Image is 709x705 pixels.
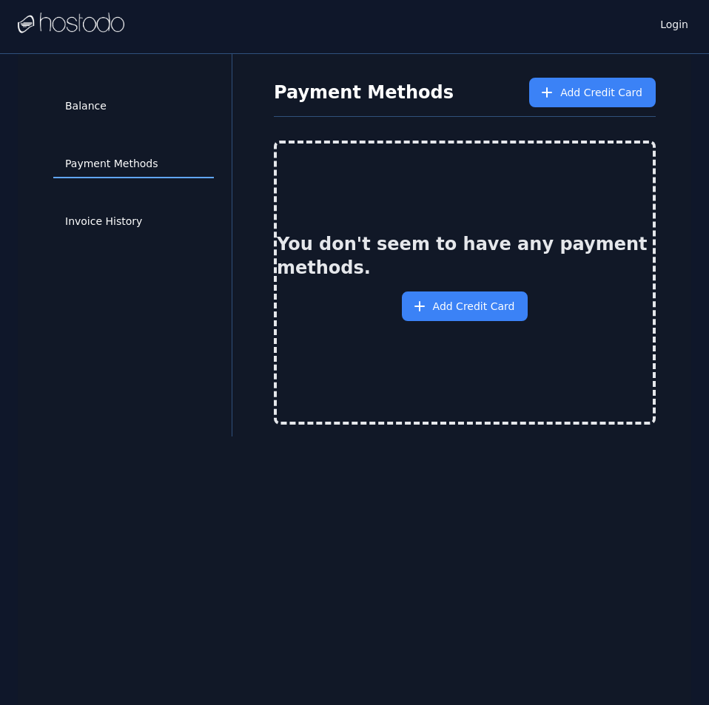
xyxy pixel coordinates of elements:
[402,291,528,321] button: Add Credit Card
[53,208,214,236] a: Invoice History
[53,150,214,178] a: Payment Methods
[274,81,454,104] h1: Payment Methods
[433,299,515,314] span: Add Credit Card
[529,78,656,107] button: Add Credit Card
[657,14,691,32] a: Login
[18,13,124,35] img: Logo
[53,92,214,121] a: Balance
[560,85,642,100] span: Add Credit Card
[277,232,653,280] h2: You don't seem to have any payment methods.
